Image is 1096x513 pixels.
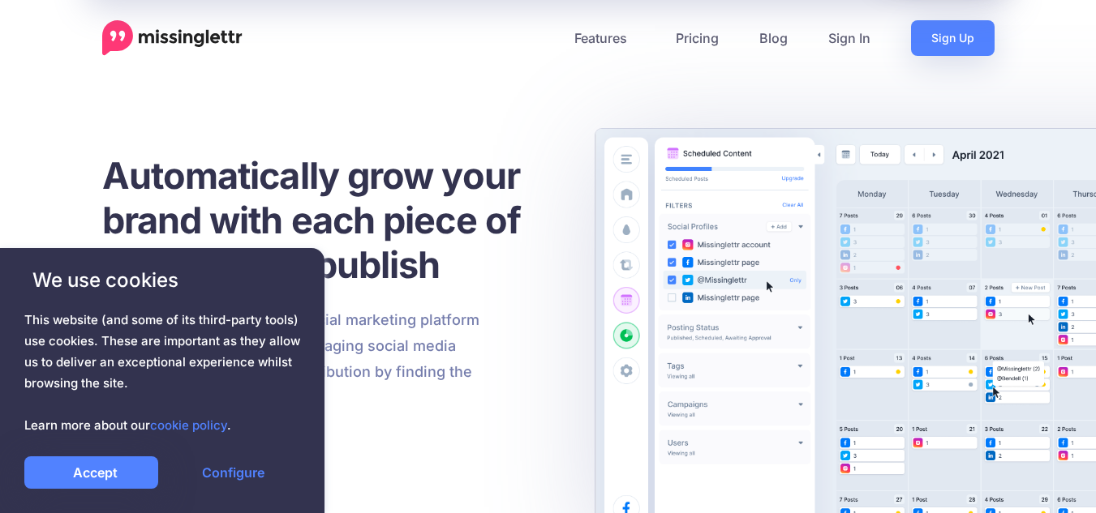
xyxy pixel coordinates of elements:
[808,20,891,56] a: Sign In
[24,310,300,436] span: This website (and some of its third-party tools) use cookies. These are important as they allow u...
[102,153,561,287] h1: Automatically grow your brand with each piece of content you publish
[911,20,995,56] a: Sign Up
[739,20,808,56] a: Blog
[102,20,243,56] a: Home
[150,417,227,433] a: cookie policy
[166,456,300,489] a: Configure
[24,456,158,489] a: Accept
[24,266,300,294] span: We use cookies
[554,20,655,56] a: Features
[655,20,739,56] a: Pricing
